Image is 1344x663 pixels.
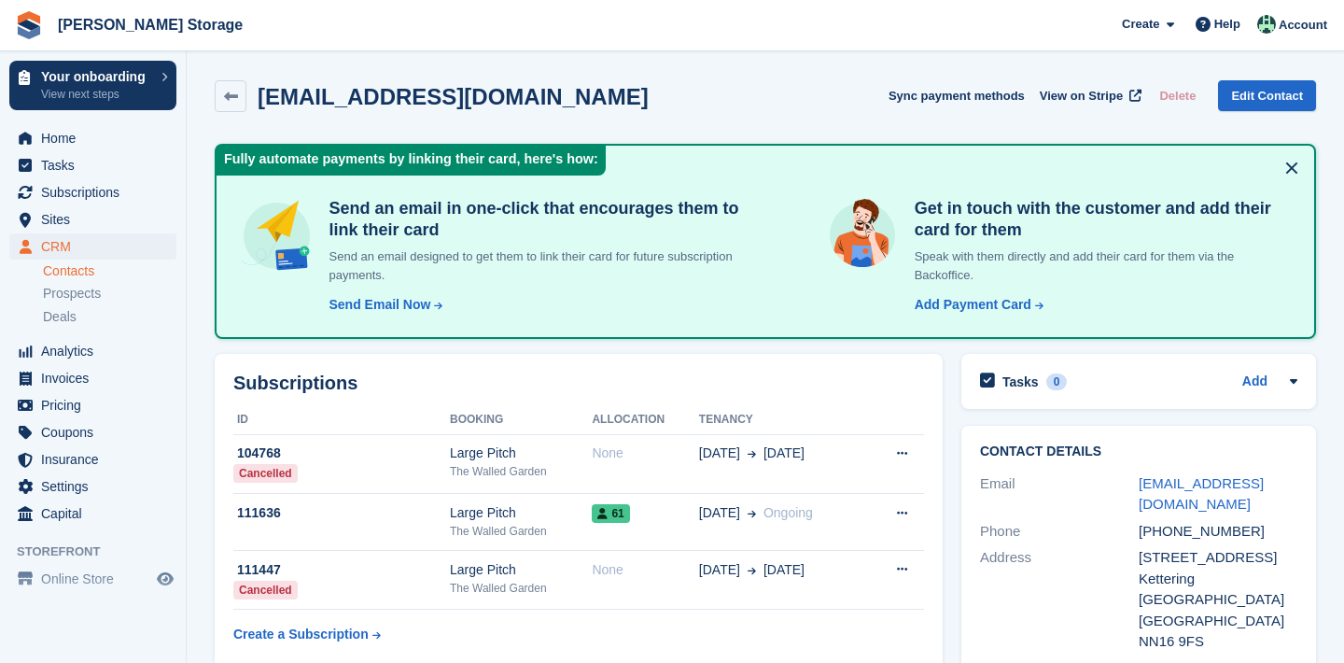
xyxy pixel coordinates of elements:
[41,206,153,233] span: Sites
[41,86,152,103] p: View next steps
[9,392,176,418] a: menu
[450,463,592,480] div: The Walled Garden
[1122,15,1159,34] span: Create
[1279,16,1327,35] span: Account
[15,11,43,39] img: stora-icon-8386f47178a22dfd0bd8f6a31ec36ba5ce8667c1dd55bd0f319d3a0aa187defe.svg
[1139,547,1297,569] div: [STREET_ADDRESS]
[9,125,176,151] a: menu
[450,444,592,463] div: Large Pitch
[1139,631,1297,653] div: NN16 9FS
[1257,15,1276,34] img: Nicholas Pain
[592,504,629,523] span: 61
[217,146,606,176] div: Fully automate payments by linking their card, here's how:
[592,560,698,580] div: None
[41,501,153,527] span: Capital
[43,262,176,280] a: Contacts
[41,446,153,473] span: Insurance
[1032,80,1145,111] a: View on Stripe
[9,566,176,592] a: menu
[763,444,805,463] span: [DATE]
[9,206,176,233] a: menu
[450,580,592,597] div: The Walled Garden
[9,233,176,260] a: menu
[1218,80,1316,111] a: Edit Contact
[1002,374,1039,390] h2: Tasks
[699,503,740,523] span: [DATE]
[1139,475,1264,513] a: [EMAIL_ADDRESS][DOMAIN_NAME]
[907,295,1045,315] a: Add Payment Card
[41,125,153,151] span: Home
[50,9,250,40] a: [PERSON_NAME] Storage
[450,405,592,435] th: Booking
[9,419,176,445] a: menu
[1139,521,1297,543] div: [PHONE_NUMBER]
[233,560,450,580] div: 111447
[43,285,101,303] span: Prospects
[9,179,176,205] a: menu
[1046,374,1068,390] div: 0
[322,247,751,284] p: Send an email designed to get them to link their card for future subscription payments.
[763,505,813,520] span: Ongoing
[41,233,153,260] span: CRM
[1214,15,1240,34] span: Help
[907,247,1292,284] p: Speak with them directly and add their card for them via the Backoffice.
[763,560,805,580] span: [DATE]
[1139,611,1297,632] div: [GEOGRAPHIC_DATA]
[1139,569,1297,590] div: Kettering
[9,152,176,178] a: menu
[43,307,176,327] a: Deals
[258,84,649,109] h2: [EMAIL_ADDRESS][DOMAIN_NAME]
[329,295,431,315] div: Send Email Now
[889,80,1025,111] button: Sync payment methods
[980,473,1139,515] div: Email
[233,444,450,463] div: 104768
[239,198,315,274] img: send-email-b5881ef4c8f827a638e46e229e590028c7e36e3a6c99d2365469aff88783de13.svg
[1040,87,1123,106] span: View on Stripe
[980,444,1297,459] h2: Contact Details
[450,523,592,540] div: The Walled Garden
[592,444,698,463] div: None
[41,392,153,418] span: Pricing
[41,338,153,364] span: Analytics
[43,308,77,326] span: Deals
[41,179,153,205] span: Subscriptions
[9,501,176,527] a: menu
[41,70,152,83] p: Your onboarding
[43,284,176,303] a: Prospects
[450,560,592,580] div: Large Pitch
[41,152,153,178] span: Tasks
[9,365,176,391] a: menu
[915,295,1031,315] div: Add Payment Card
[233,405,450,435] th: ID
[699,444,740,463] span: [DATE]
[450,503,592,523] div: Large Pitch
[233,464,298,483] div: Cancelled
[233,617,381,652] a: Create a Subscription
[233,503,450,523] div: 111636
[41,473,153,500] span: Settings
[9,446,176,473] a: menu
[699,560,740,580] span: [DATE]
[233,625,369,644] div: Create a Subscription
[1139,589,1297,611] div: [GEOGRAPHIC_DATA]
[9,473,176,500] a: menu
[1152,80,1203,111] button: Delete
[17,543,186,561] span: Storefront
[233,581,298,600] div: Cancelled
[322,198,751,240] h4: Send an email in one-click that encourages them to link their card
[1242,372,1267,393] a: Add
[825,198,899,272] img: get-in-touch-e3e95b6451f4e49772a6039d3abdde126589d6f45a760754adfa51be33bf0f70.svg
[154,568,176,590] a: Preview store
[980,521,1139,543] div: Phone
[41,566,153,592] span: Online Store
[41,419,153,445] span: Coupons
[699,405,867,435] th: Tenancy
[907,198,1292,240] h4: Get in touch with the customer and add their card for them
[9,61,176,110] a: Your onboarding View next steps
[980,547,1139,653] div: Address
[41,365,153,391] span: Invoices
[233,373,924,394] h2: Subscriptions
[592,405,698,435] th: Allocation
[9,338,176,364] a: menu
